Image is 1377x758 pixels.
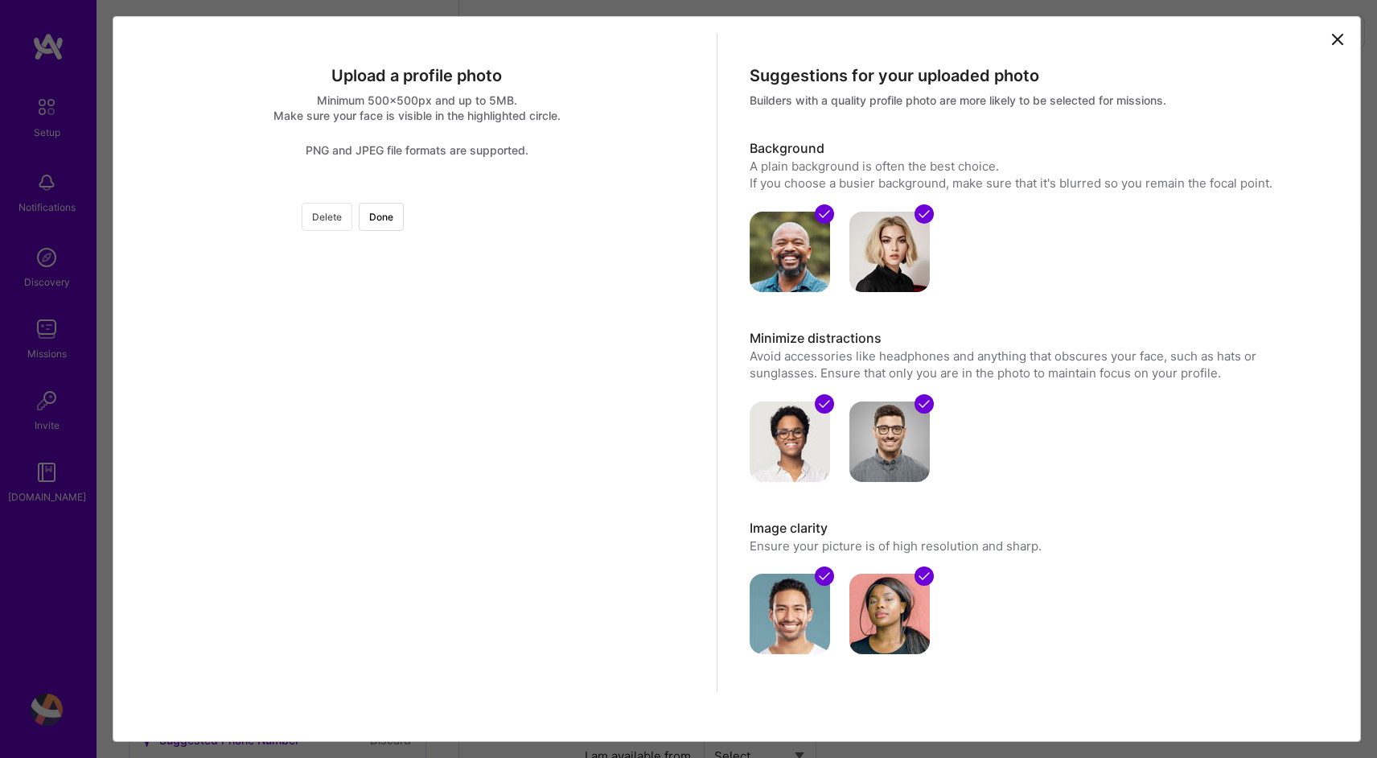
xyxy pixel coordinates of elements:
img: avatar [750,402,830,482]
h3: Background [750,140,1325,158]
div: Builders with a quality profile photo are more likely to be selected for missions. [750,93,1325,108]
img: avatar [849,402,930,482]
button: Done [359,203,404,231]
img: avatar [849,574,930,654]
div: Suggestions for your uploaded photo [750,65,1325,86]
div: Minimum 500x500px and up to 5MB. [129,93,705,108]
p: Ensure your picture is of high resolution and sharp. [750,538,1325,554]
div: PNG and JPEG file formats are supported. [129,142,705,158]
button: Delete [302,203,352,231]
h3: Image clarity [750,520,1325,538]
div: Make sure your face is visible in the highlighted circle. [129,108,705,123]
div: Upload a profile photo [129,65,705,86]
img: avatar [750,574,830,654]
p: Avoid accessories like headphones and anything that obscures your face, such as hats or sunglasse... [750,348,1325,382]
h3: Minimize distractions [750,330,1325,348]
div: A plain background is often the best choice. [750,158,1325,175]
div: If you choose a busier background, make sure that it's blurred so you remain the focal point. [750,175,1325,192]
img: avatar [750,212,830,292]
img: avatar [849,212,930,292]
